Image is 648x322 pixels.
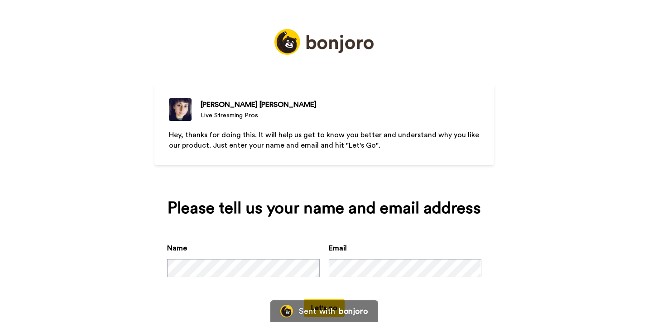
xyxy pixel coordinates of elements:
[201,99,317,110] div: [PERSON_NAME] [PERSON_NAME]
[201,111,317,120] div: Live Streaming Pros
[280,305,293,317] img: Bonjoro Logo
[339,307,368,315] div: bonjoro
[169,98,192,121] img: Live Streaming Pros
[169,131,481,149] span: Hey, thanks for doing this. It will help us get to know you better and understand why you like ou...
[167,243,187,254] label: Name
[329,243,347,254] label: Email
[270,300,378,322] a: Bonjoro LogoSent withbonjoro
[299,307,335,315] div: Sent with
[304,299,345,317] button: Let's go
[274,29,374,55] img: https://static.bonjoro.com/50af3ca07300205f2f88271084dbad6d7d8ec78a/assets/images/logos/logo_full...
[167,199,481,217] div: Please tell us your name and email address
